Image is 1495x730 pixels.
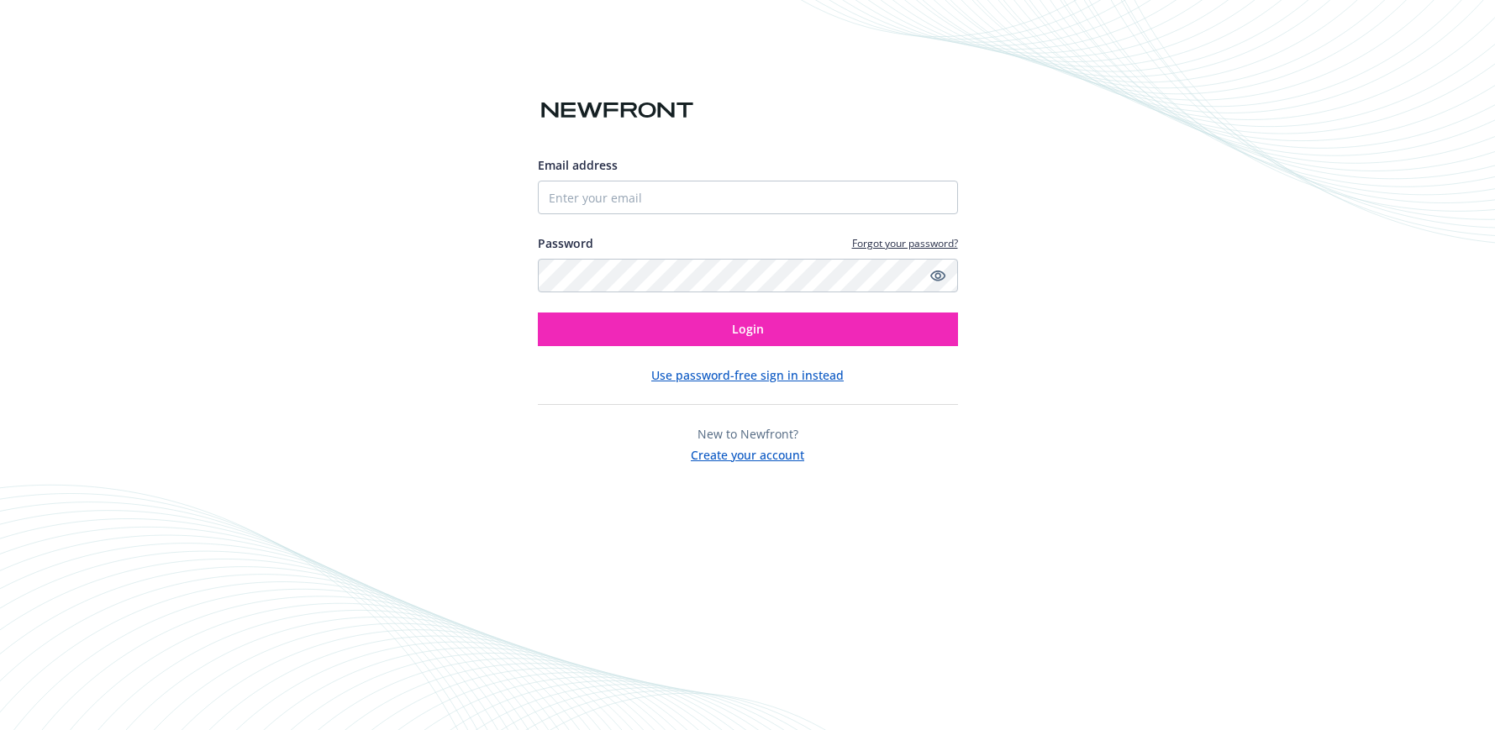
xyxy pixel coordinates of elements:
button: Use password-free sign in instead [651,366,844,384]
button: Create your account [691,443,804,464]
input: Enter your email [538,181,958,214]
img: Newfront logo [538,96,697,125]
span: Login [732,321,764,337]
input: Enter your password [538,259,958,292]
label: Password [538,234,593,252]
span: Email address [538,157,618,173]
a: Forgot your password? [852,236,958,250]
span: New to Newfront? [697,426,798,442]
a: Show password [928,265,948,286]
button: Login [538,312,958,346]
